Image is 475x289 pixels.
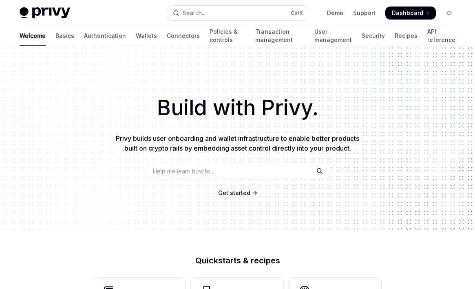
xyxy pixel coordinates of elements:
span: Dashboard [392,9,423,17]
a: User management [314,26,352,46]
h1: Build with Privy. [13,92,462,124]
a: Policies & controls [210,26,245,46]
a: API reference [427,26,455,46]
a: Security [362,26,385,46]
a: Authentication [84,26,126,46]
span: Privy builds user onboarding and wallet infrastructure to enable better products built on crypto ... [116,134,359,152]
a: Recipes [395,26,418,46]
a: Get started [218,189,250,197]
a: Demo [327,9,343,17]
div: Search... [183,8,205,18]
a: Support [353,9,376,17]
span: Get started [218,189,250,196]
span: Ctrl K [291,10,303,16]
a: Connectors [167,26,200,46]
a: Wallets [136,26,157,46]
a: Welcome [20,26,46,46]
img: light logo [20,7,70,19]
span: Help me learn how to… [153,167,215,175]
h2: Quickstarts & recipes [94,256,381,265]
a: Basics [55,26,74,46]
button: Toggle dark mode [442,7,455,20]
a: Dashboard [385,7,436,20]
button: Open search [167,6,308,20]
a: Transaction management [255,26,305,46]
